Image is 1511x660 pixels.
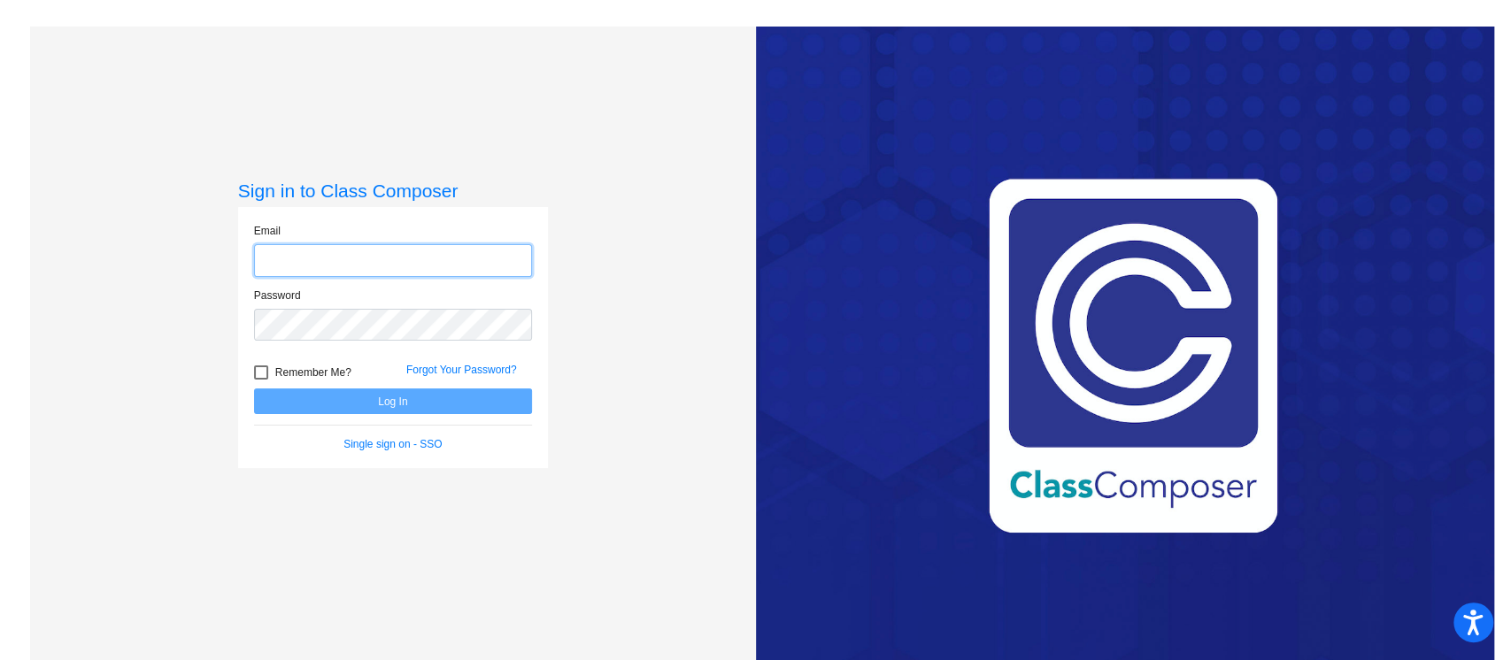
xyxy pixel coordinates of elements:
[275,362,351,383] span: Remember Me?
[254,288,301,303] label: Password
[238,180,548,202] h3: Sign in to Class Composer
[254,223,281,239] label: Email
[254,388,532,414] button: Log In
[406,364,517,376] a: Forgot Your Password?
[343,438,442,450] a: Single sign on - SSO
